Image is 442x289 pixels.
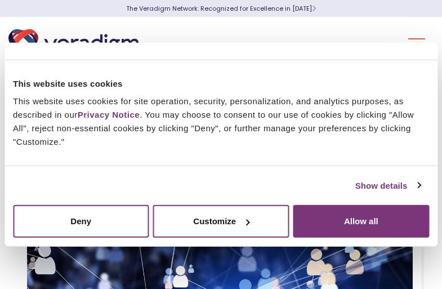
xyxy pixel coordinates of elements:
[293,205,429,238] button: Allow all
[408,29,425,59] button: Toggle Navigation Menu
[153,205,289,238] button: Customize
[78,110,140,119] a: Privacy Notice
[13,95,429,149] div: This website uses cookies for site operation, security, personalization, and analytics purposes, ...
[13,77,429,90] div: This website uses cookies
[126,4,316,13] a: The Veradigm Network: Recognized for Excellence in [DATE]Learn More
[13,205,149,238] button: Deny
[312,4,316,13] span: Learn More
[8,25,144,63] img: Veradigm logo
[355,179,421,192] a: Show details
